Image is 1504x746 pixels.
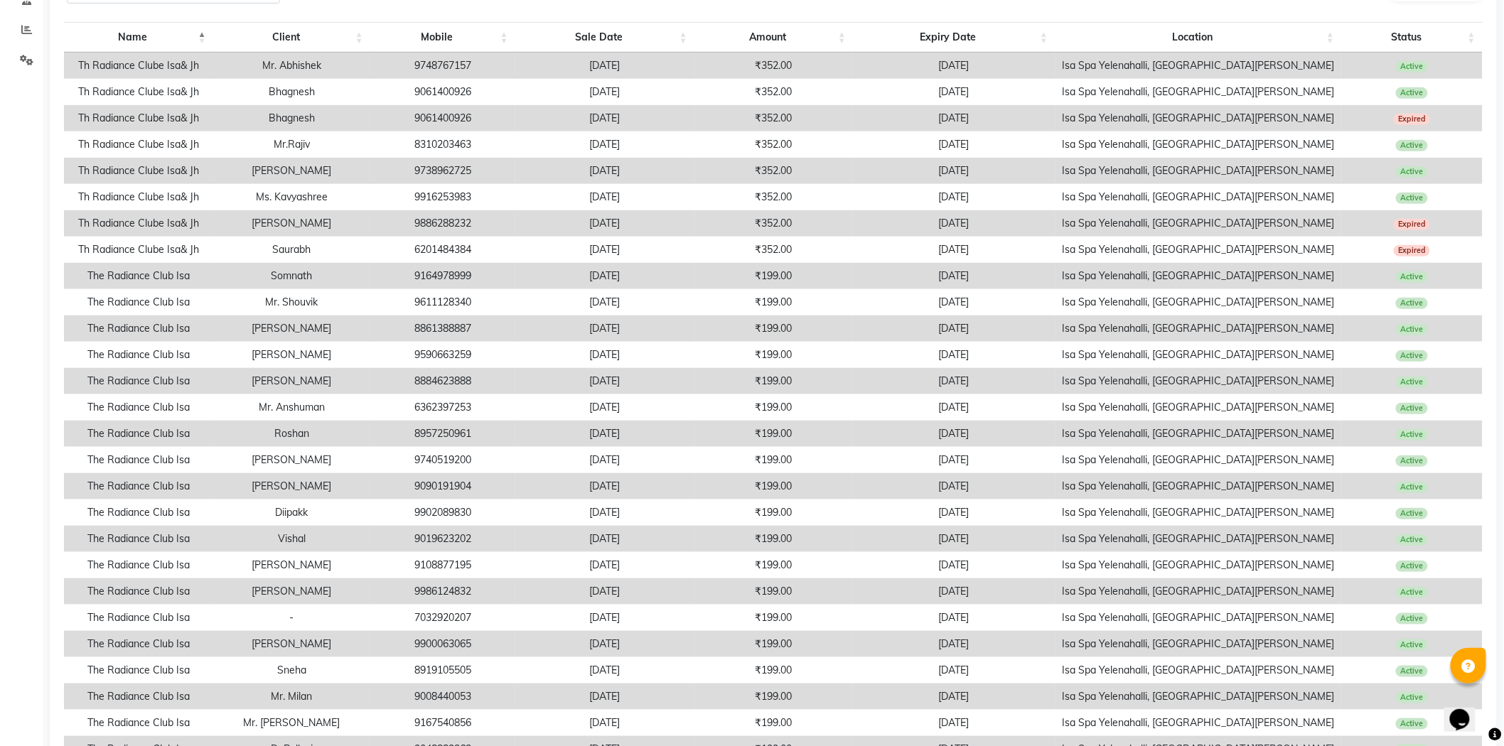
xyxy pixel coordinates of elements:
span: Active [1396,403,1428,414]
td: The Radiance Club Isa [64,473,213,499]
td: 9738962725 [370,158,515,184]
td: ₹199.00 [694,499,853,526]
td: Isa Spa Yelenahalli, [GEOGRAPHIC_DATA][PERSON_NAME] [1055,421,1341,447]
td: [DATE] [515,368,694,394]
td: [DATE] [853,184,1055,210]
td: [DATE] [515,131,694,158]
td: [DATE] [515,578,694,605]
th: Client: activate to sort column ascending [213,22,370,53]
span: Active [1396,613,1428,625]
td: Isa Spa Yelenahalli, [GEOGRAPHIC_DATA][PERSON_NAME] [1055,683,1341,710]
span: Active [1396,587,1428,598]
td: [DATE] [853,237,1055,263]
td: Mr.Rajiv [213,131,370,158]
td: Isa Spa Yelenahalli, [GEOGRAPHIC_DATA][PERSON_NAME] [1055,447,1341,473]
span: Active [1396,692,1428,703]
td: [DATE] [515,657,694,683]
td: The Radiance Club Isa [64,368,213,394]
td: Bhagnesh [213,105,370,131]
th: Status: activate to sort column ascending [1341,22,1483,53]
span: Active [1396,666,1428,677]
td: Mr. Shouvik [213,289,370,315]
td: [DATE] [853,421,1055,447]
td: Roshan [213,421,370,447]
span: Expired [1394,245,1431,256]
td: The Radiance Club Isa [64,447,213,473]
td: The Radiance Club Isa [64,552,213,578]
td: 9740519200 [370,447,515,473]
td: 9090191904 [370,473,515,499]
td: Isa Spa Yelenahalli, [GEOGRAPHIC_DATA][PERSON_NAME] [1055,315,1341,342]
td: Sneha [213,657,370,683]
td: [DATE] [853,289,1055,315]
td: [DATE] [515,263,694,289]
td: [DATE] [853,79,1055,105]
td: [DATE] [853,263,1055,289]
td: 9916253983 [370,184,515,210]
td: 8884623888 [370,368,515,394]
td: Isa Spa Yelenahalli, [GEOGRAPHIC_DATA][PERSON_NAME] [1055,394,1341,421]
td: [PERSON_NAME] [213,342,370,368]
td: Diipakk [213,499,370,526]
td: Th Radiance Clube Isa& Jh [64,210,213,237]
td: [DATE] [515,237,694,263]
td: Isa Spa Yelenahalli, [GEOGRAPHIC_DATA][PERSON_NAME] [1055,263,1341,289]
td: ₹352.00 [694,237,853,263]
iframe: chat widget [1444,689,1490,732]
td: 9590663259 [370,342,515,368]
td: [DATE] [515,499,694,526]
td: Isa Spa Yelenahalli, [GEOGRAPHIC_DATA][PERSON_NAME] [1055,499,1341,526]
td: [DATE] [515,421,694,447]
td: Mr. Anshuman [213,394,370,421]
th: Mobile: activate to sort column ascending [370,22,515,53]
td: Mr. Milan [213,683,370,710]
td: 8957250961 [370,421,515,447]
td: [PERSON_NAME] [213,315,370,342]
span: Active [1396,718,1428,730]
span: Active [1396,534,1428,546]
span: Active [1396,455,1428,467]
td: Isa Spa Yelenahalli, [GEOGRAPHIC_DATA][PERSON_NAME] [1055,552,1341,578]
span: Active [1396,140,1428,151]
span: Active [1396,482,1428,493]
span: Active [1396,193,1428,204]
td: ₹199.00 [694,421,853,447]
td: 8310203463 [370,131,515,158]
td: 7032920207 [370,605,515,631]
td: Th Radiance Clube Isa& Jh [64,131,213,158]
td: 9986124832 [370,578,515,605]
td: [DATE] [853,631,1055,657]
td: ₹352.00 [694,184,853,210]
td: [DATE] [515,105,694,131]
td: Isa Spa Yelenahalli, [GEOGRAPHIC_DATA][PERSON_NAME] [1055,131,1341,158]
td: [DATE] [853,499,1055,526]
td: The Radiance Club Isa [64,631,213,657]
td: The Radiance Club Isa [64,421,213,447]
td: [DATE] [853,315,1055,342]
td: [DATE] [853,526,1055,552]
td: Isa Spa Yelenahalli, [GEOGRAPHIC_DATA][PERSON_NAME] [1055,578,1341,605]
td: [DATE] [853,53,1055,79]
td: Th Radiance Clube Isa& Jh [64,184,213,210]
td: [DATE] [515,526,694,552]
td: [DATE] [515,710,694,736]
td: Isa Spa Yelenahalli, [GEOGRAPHIC_DATA][PERSON_NAME] [1055,631,1341,657]
td: 9061400926 [370,105,515,131]
td: 9900063065 [370,631,515,657]
td: [DATE] [515,447,694,473]
td: [DATE] [515,53,694,79]
td: ₹199.00 [694,342,853,368]
td: The Radiance Club Isa [64,394,213,421]
span: Active [1396,429,1428,440]
td: ₹352.00 [694,105,853,131]
span: Active [1396,61,1428,72]
td: [DATE] [853,473,1055,499]
td: 9167540856 [370,710,515,736]
td: ₹199.00 [694,683,853,710]
td: 9019623202 [370,526,515,552]
td: Somnath [213,263,370,289]
th: Name: activate to sort column descending [64,22,213,53]
td: [DATE] [515,342,694,368]
td: - [213,605,370,631]
td: ₹199.00 [694,315,853,342]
